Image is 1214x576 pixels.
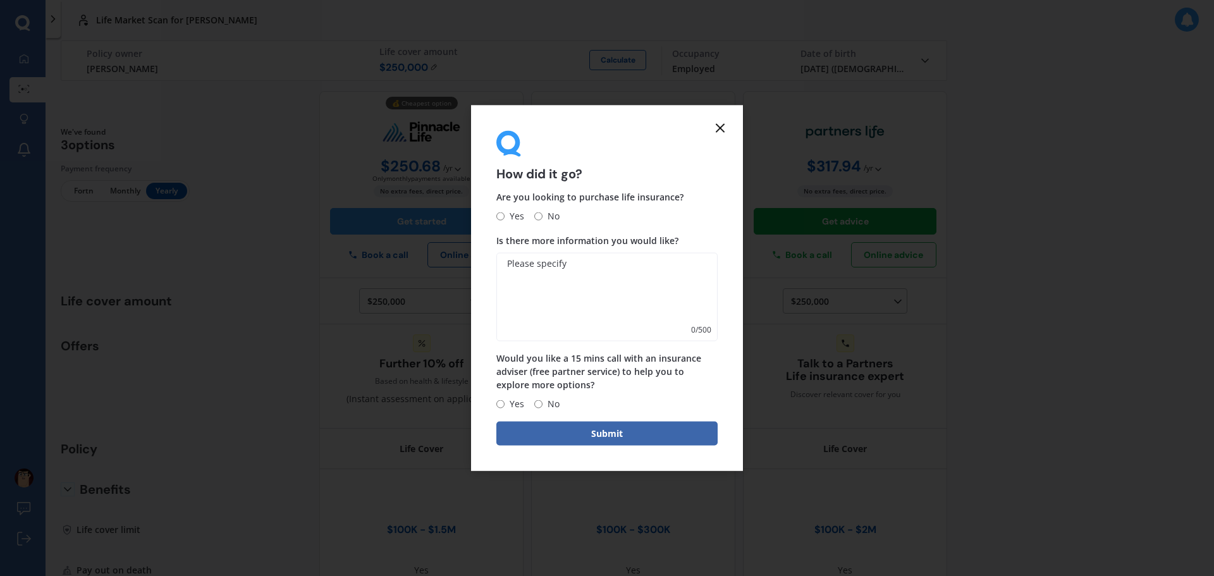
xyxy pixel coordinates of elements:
span: No [543,396,560,412]
span: Yes [505,396,524,412]
span: Would you like a 15 mins call with an insurance adviser (free partner service) to help you to exp... [496,352,701,391]
input: Yes [496,400,505,408]
input: Yes [496,212,505,220]
span: 0 / 500 [691,323,711,336]
span: Is there more information you would like? [496,235,678,247]
span: No [543,209,560,224]
div: How did it go? [496,130,718,180]
span: Are you looking to purchase life insurance? [496,191,684,203]
button: Submit [496,422,718,446]
input: No [534,400,543,408]
span: Yes [505,209,524,224]
input: No [534,212,543,220]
